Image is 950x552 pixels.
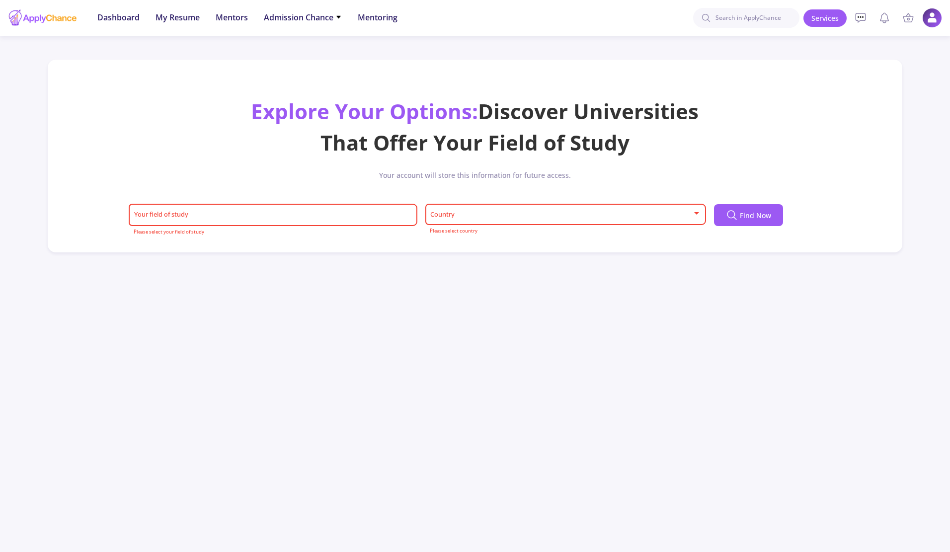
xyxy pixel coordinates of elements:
input: Search in ApplyChance [693,8,799,28]
mat-error: Please select your field of study [134,230,413,235]
span: Mentors [216,11,248,23]
span: Explore Your Options: [251,97,478,125]
div: Your account will store this information for future access. [60,170,891,188]
span: Dashboard [97,11,140,23]
span: Admission Chance [264,11,342,23]
span: Mentoring [358,11,397,23]
span: My Resume [156,11,200,23]
mat-error: Please select country [430,229,701,234]
span: Find Now [740,210,771,221]
button: Find Now [714,204,783,226]
a: Services [803,9,847,27]
div: Discover Universities That Offer Your Field of Study [233,95,717,158]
